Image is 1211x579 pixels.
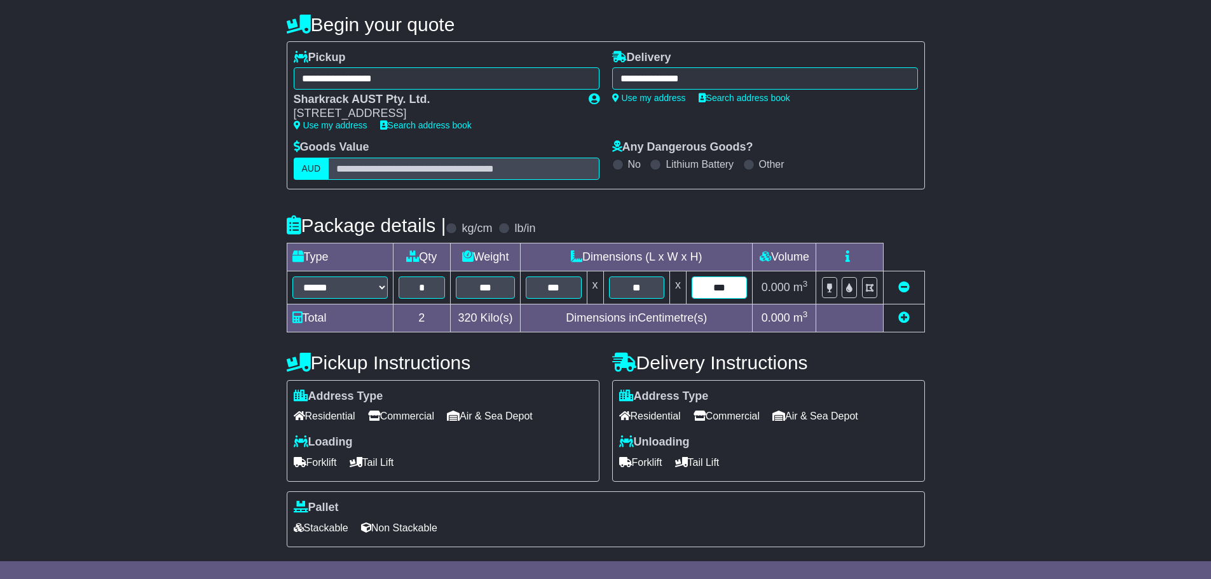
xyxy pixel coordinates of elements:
[287,243,393,271] td: Type
[619,390,709,404] label: Address Type
[294,93,576,107] div: Sharkrack AUST Pty. Ltd.
[793,281,808,294] span: m
[793,311,808,324] span: m
[294,453,337,472] span: Forklift
[587,271,603,304] td: x
[762,311,790,324] span: 0.000
[458,311,477,324] span: 320
[898,311,910,324] a: Add new item
[294,390,383,404] label: Address Type
[772,406,858,426] span: Air & Sea Depot
[762,281,790,294] span: 0.000
[287,352,599,373] h4: Pickup Instructions
[612,140,753,154] label: Any Dangerous Goods?
[514,222,535,236] label: lb/in
[753,243,816,271] td: Volume
[294,120,367,130] a: Use my address
[294,501,339,515] label: Pallet
[521,243,753,271] td: Dimensions (L x W x H)
[294,158,329,180] label: AUD
[666,158,734,170] label: Lithium Battery
[294,51,346,65] label: Pickup
[350,453,394,472] span: Tail Lift
[619,435,690,449] label: Unloading
[294,435,353,449] label: Loading
[612,93,686,103] a: Use my address
[393,304,451,332] td: 2
[694,406,760,426] span: Commercial
[759,158,784,170] label: Other
[294,406,355,426] span: Residential
[619,453,662,472] span: Forklift
[699,93,790,103] a: Search address book
[368,406,434,426] span: Commercial
[803,279,808,289] sup: 3
[451,243,521,271] td: Weight
[612,51,671,65] label: Delivery
[287,304,393,332] td: Total
[803,310,808,319] sup: 3
[447,406,533,426] span: Air & Sea Depot
[898,281,910,294] a: Remove this item
[294,140,369,154] label: Goods Value
[669,271,686,304] td: x
[361,518,437,538] span: Non Stackable
[294,107,576,121] div: [STREET_ADDRESS]
[462,222,492,236] label: kg/cm
[619,406,681,426] span: Residential
[393,243,451,271] td: Qty
[451,304,521,332] td: Kilo(s)
[294,518,348,538] span: Stackable
[287,215,446,236] h4: Package details |
[612,352,925,373] h4: Delivery Instructions
[521,304,753,332] td: Dimensions in Centimetre(s)
[675,453,720,472] span: Tail Lift
[380,120,472,130] a: Search address book
[287,14,925,35] h4: Begin your quote
[628,158,641,170] label: No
